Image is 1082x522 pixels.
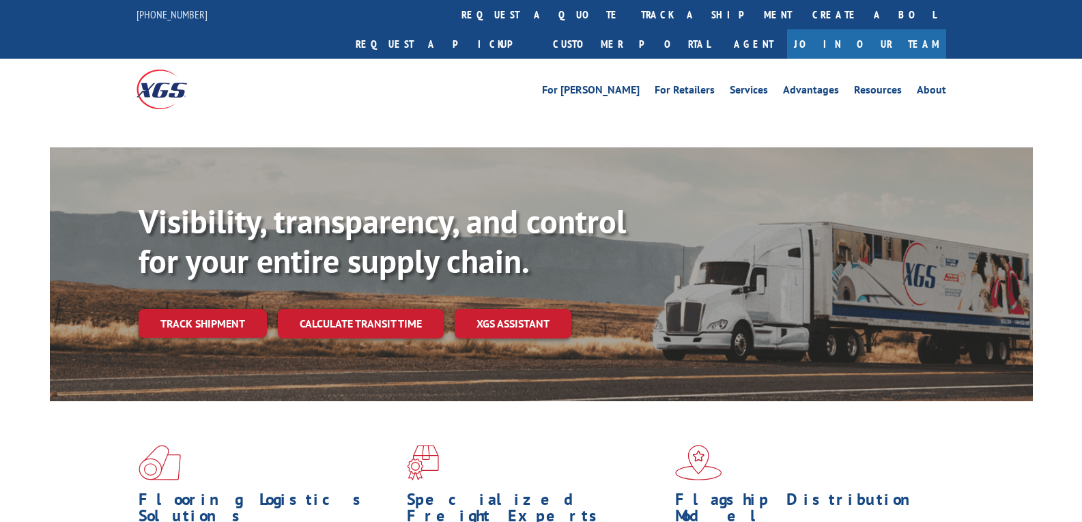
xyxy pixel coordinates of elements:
[655,85,715,100] a: For Retailers
[345,29,543,59] a: Request a pickup
[139,309,267,338] a: Track shipment
[917,85,946,100] a: About
[675,445,722,480] img: xgs-icon-flagship-distribution-model-red
[139,445,181,480] img: xgs-icon-total-supply-chain-intelligence-red
[137,8,208,21] a: [PHONE_NUMBER]
[455,309,571,338] a: XGS ASSISTANT
[278,309,444,338] a: Calculate transit time
[407,445,439,480] img: xgs-icon-focused-on-flooring-red
[783,85,839,100] a: Advantages
[139,200,626,282] b: Visibility, transparency, and control for your entire supply chain.
[542,85,640,100] a: For [PERSON_NAME]
[720,29,787,59] a: Agent
[543,29,720,59] a: Customer Portal
[854,85,902,100] a: Resources
[730,85,768,100] a: Services
[787,29,946,59] a: Join Our Team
